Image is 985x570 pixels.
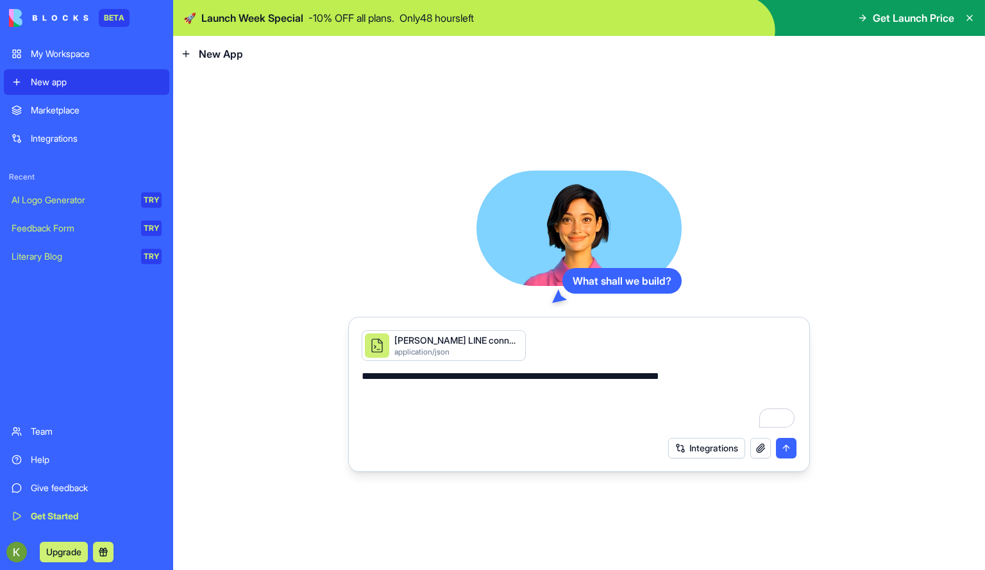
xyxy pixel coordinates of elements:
[12,222,132,235] div: Feedback Form
[562,268,682,294] div: What shall we build?
[12,194,132,206] div: AI Logo Generator
[31,453,162,466] div: Help
[4,503,169,529] a: Get Started
[99,9,130,27] div: BETA
[4,41,169,67] a: My Workspace
[31,482,162,494] div: Give feedback
[4,69,169,95] a: New app
[201,10,303,26] span: Launch Week Special
[31,132,162,145] div: Integrations
[400,10,474,26] p: Only 48 hours left
[308,10,394,26] p: - 10 % OFF all plans.
[31,425,162,438] div: Team
[40,545,88,558] a: Upgrade
[31,76,162,88] div: New app
[183,10,196,26] span: 🚀
[31,510,162,523] div: Get Started
[31,47,162,60] div: My Workspace
[873,10,954,26] span: Get Launch Price
[394,334,520,347] div: [PERSON_NAME] LINE connection.json
[4,172,169,182] span: Recent
[6,542,27,562] img: ACg8ocJ182Y_FhuPrTaClki76vxLckp1ghl0R3JsKevD_6JTOW-d7w=s96-c
[4,215,169,241] a: Feedback FormTRY
[141,221,162,236] div: TRY
[668,438,745,458] button: Integrations
[394,347,520,357] div: application/json
[4,126,169,151] a: Integrations
[141,249,162,264] div: TRY
[9,9,130,27] a: BETA
[12,250,132,263] div: Literary Blog
[4,447,169,473] a: Help
[4,244,169,269] a: Literary BlogTRY
[141,192,162,208] div: TRY
[31,104,162,117] div: Marketplace
[4,187,169,213] a: AI Logo GeneratorTRY
[40,542,88,562] button: Upgrade
[4,475,169,501] a: Give feedback
[199,46,243,62] span: New App
[9,9,88,27] img: logo
[4,97,169,123] a: Marketplace
[4,419,169,444] a: Team
[362,369,797,430] textarea: To enrich screen reader interactions, please activate Accessibility in Grammarly extension settings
